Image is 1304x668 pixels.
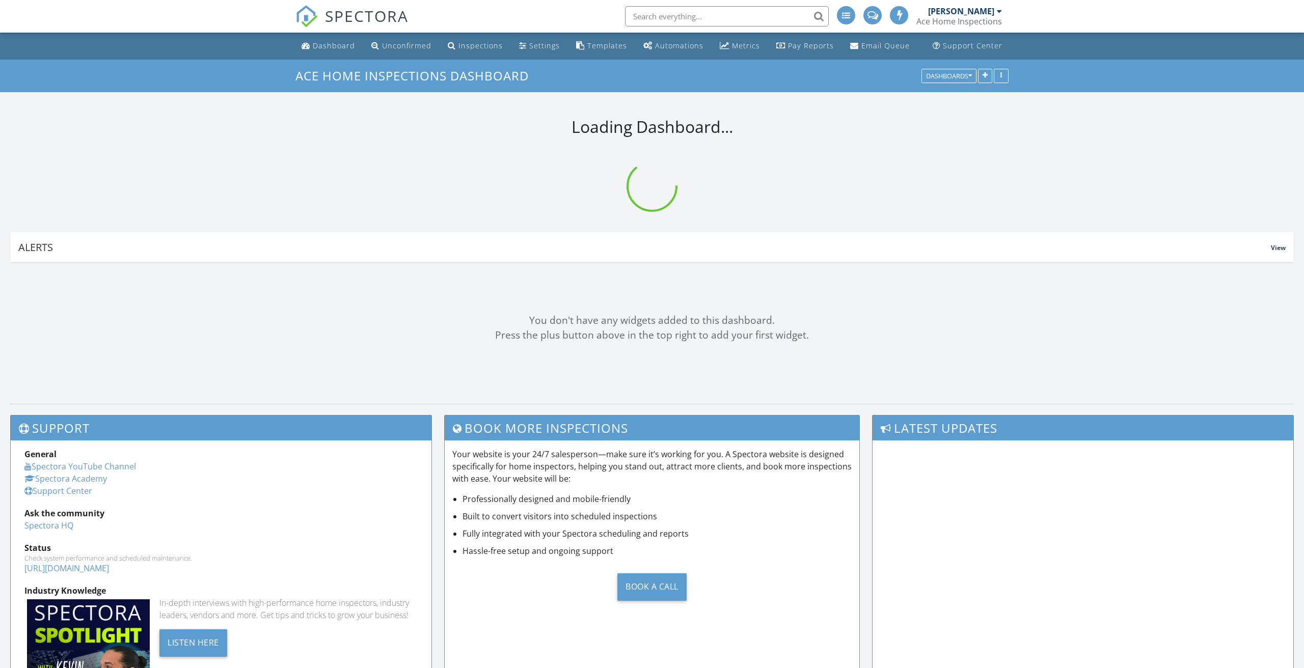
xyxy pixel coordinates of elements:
[11,415,431,440] h3: Support
[655,41,703,50] div: Automations
[463,527,852,540] li: Fully integrated with your Spectora scheduling and reports
[772,37,838,55] a: Pay Reports
[24,584,418,597] div: Industry Knowledge
[159,629,227,657] div: Listen Here
[367,37,436,55] a: Unconfirmed
[24,473,107,484] a: Spectora Academy
[846,37,914,55] a: Email Queue
[159,597,418,621] div: In-depth interviews with high-performance home inspectors, industry leaders, vendors and more. Ge...
[926,72,972,79] div: Dashboards
[861,41,910,50] div: Email Queue
[916,16,1002,26] div: Ace Home Inspections
[10,313,1294,328] div: You don't have any widgets added to this dashboard.
[625,6,829,26] input: Search everything...
[943,41,1002,50] div: Support Center
[24,485,92,496] a: Support Center
[24,563,109,574] a: [URL][DOMAIN_NAME]
[382,41,431,50] div: Unconfirmed
[929,37,1007,55] a: Support Center
[444,37,507,55] a: Inspections
[295,14,409,35] a: SPECTORA
[1271,243,1286,252] span: View
[24,542,418,554] div: Status
[617,573,687,601] div: Book a Call
[515,37,564,55] a: Settings
[921,69,976,83] button: Dashboards
[24,461,136,472] a: Spectora YouTube Channel
[297,37,359,55] a: Dashboard
[445,415,859,440] h3: Book More Inspections
[587,41,627,50] div: Templates
[24,507,418,519] div: Ask the community
[24,554,418,562] div: Check system performance and scheduled maintenance.
[572,37,631,55] a: Templates
[159,636,227,648] a: Listen Here
[788,41,834,50] div: Pay Reports
[24,520,73,531] a: Spectora HQ
[732,41,760,50] div: Metrics
[295,67,537,84] a: Ace Home Inspections Dashboard
[10,328,1294,343] div: Press the plus button above in the top right to add your first widget.
[452,565,852,608] a: Book a Call
[18,240,1271,254] div: Alerts
[295,5,318,27] img: The Best Home Inspection Software - Spectora
[313,41,355,50] div: Dashboard
[928,6,994,16] div: [PERSON_NAME]
[529,41,560,50] div: Settings
[463,545,852,557] li: Hassle-free setup and ongoing support
[716,37,764,55] a: Metrics
[452,448,852,485] p: Your website is your 24/7 salesperson—make sure it’s working for you. A Spectora website is desig...
[24,449,57,460] strong: General
[639,37,708,55] a: Automations (Advanced)
[463,510,852,522] li: Built to convert visitors into scheduled inspections
[325,5,409,26] span: SPECTORA
[463,493,852,505] li: Professionally designed and mobile-friendly
[873,415,1293,440] h3: Latest Updates
[458,41,503,50] div: Inspections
